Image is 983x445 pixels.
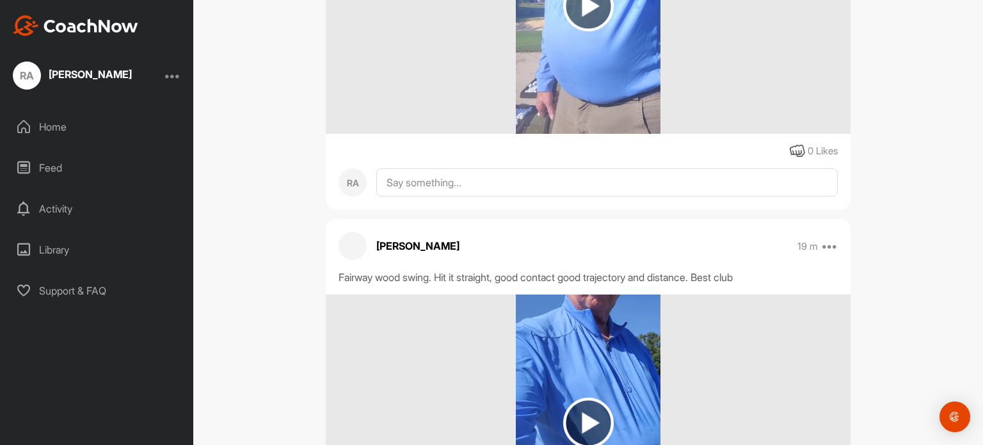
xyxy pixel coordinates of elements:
[7,152,188,184] div: Feed
[7,275,188,307] div: Support & FAQ
[7,193,188,225] div: Activity
[7,111,188,143] div: Home
[939,401,970,432] div: Open Intercom Messenger
[7,234,188,266] div: Library
[49,69,132,79] div: [PERSON_NAME]
[13,61,41,90] div: RA
[808,144,838,159] div: 0 Likes
[339,168,367,197] div: RA
[376,238,460,254] p: [PERSON_NAME]
[339,270,838,285] div: Fairway wood swing. Hit it straight, good contact good trajectory and distance. Best club
[13,15,138,36] img: CoachNow
[797,240,818,253] p: 19 m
